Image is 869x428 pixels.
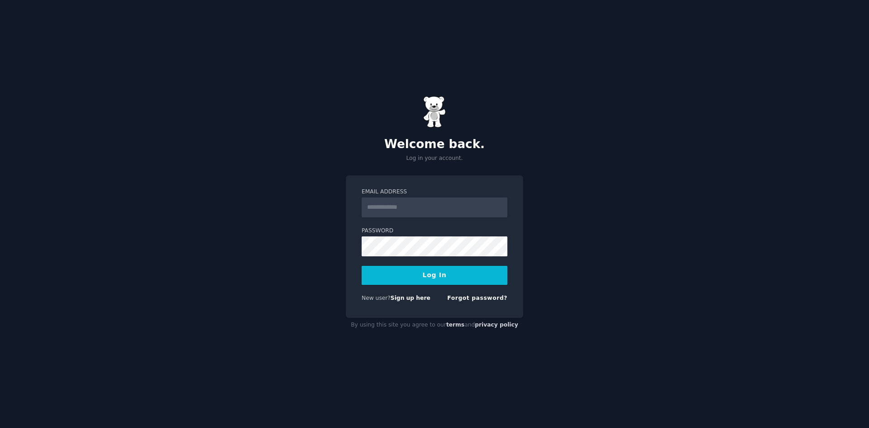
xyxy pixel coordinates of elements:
div: By using this site you agree to our and [346,318,523,332]
a: terms [446,322,464,328]
a: Forgot password? [447,295,507,301]
label: Password [362,227,507,235]
img: Gummy Bear [423,96,446,128]
a: privacy policy [475,322,518,328]
h2: Welcome back. [346,137,523,152]
p: Log in your account. [346,154,523,163]
span: New user? [362,295,391,301]
a: Sign up here [391,295,430,301]
button: Log In [362,266,507,285]
label: Email Address [362,188,507,196]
